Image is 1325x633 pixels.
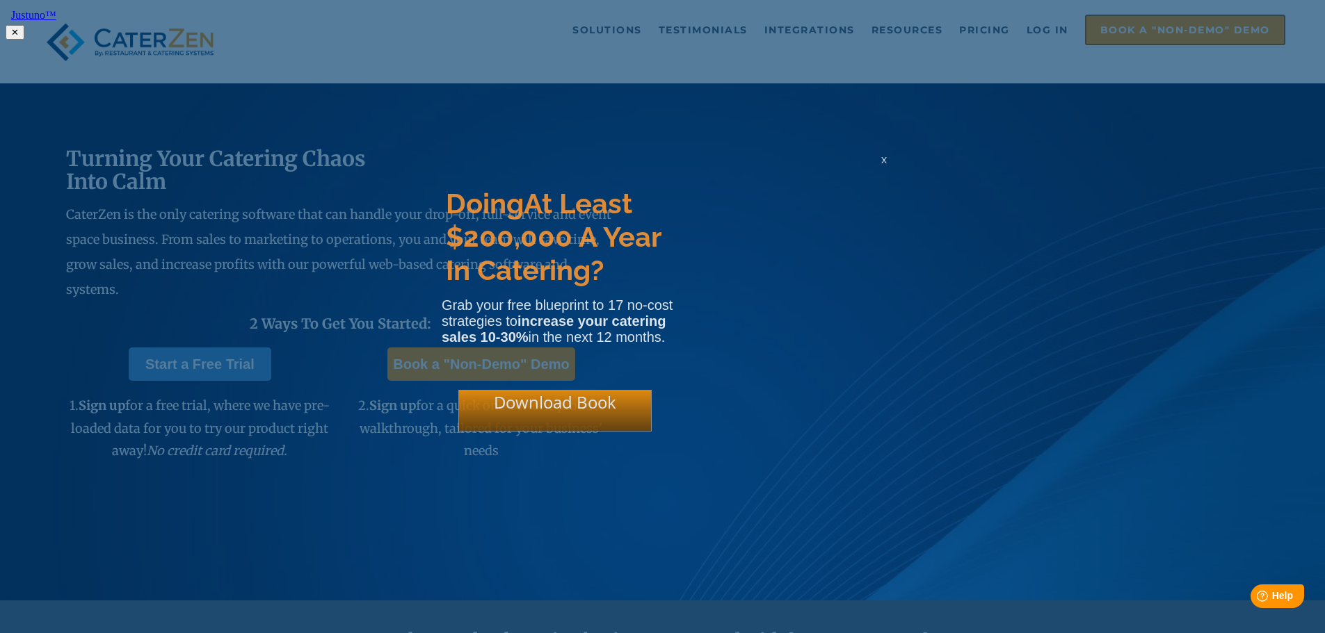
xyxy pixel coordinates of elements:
[442,313,666,345] strong: increase your catering sales 10-30%
[458,390,652,431] div: Download Book
[1201,579,1310,618] iframe: Help widget launcher
[442,297,673,345] span: Grab your free blueprint to 17 no-cost strategies to in the next 12 months.
[881,153,887,166] span: x
[446,187,524,220] span: Doing
[6,25,24,40] button: ✕
[873,153,895,181] div: x
[446,187,661,286] span: At Least $200,000 A Year In Catering?
[494,391,616,413] span: Download Book
[6,6,72,25] a: Justuno™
